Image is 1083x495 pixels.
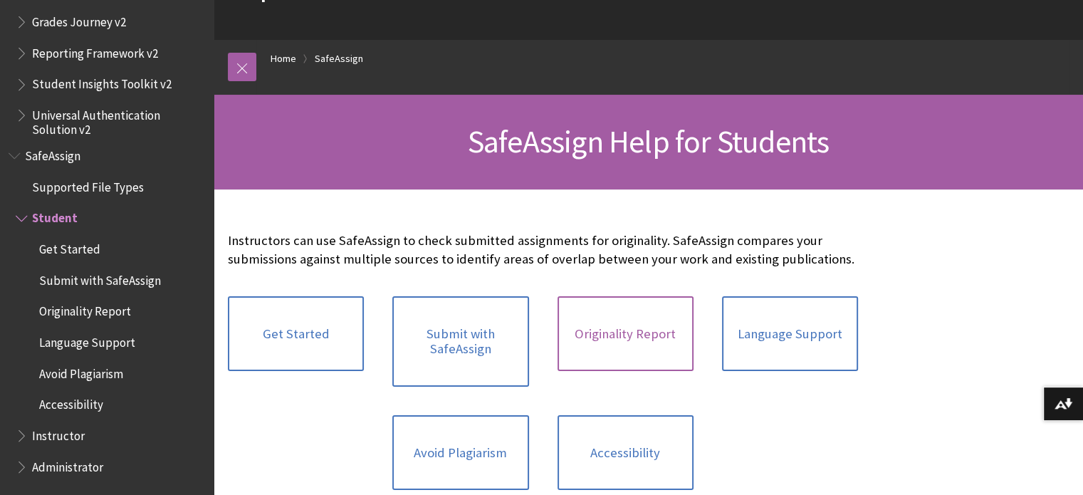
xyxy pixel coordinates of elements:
a: Home [271,50,296,68]
a: Avoid Plagiarism [392,415,528,491]
span: Reporting Framework v2 [32,41,158,61]
span: Supported File Types [32,175,144,194]
span: Accessibility [39,393,103,412]
p: Instructors can use SafeAssign to check submitted assignments for originality. SafeAssign compare... [228,231,858,269]
a: Originality Report [558,296,694,372]
a: SafeAssign [315,50,363,68]
span: Student Insights Toolkit v2 [32,73,172,92]
a: Get Started [228,296,364,372]
span: SafeAssign Help for Students [468,122,830,161]
span: Originality Report [39,300,131,319]
span: Submit with SafeAssign [39,269,161,288]
span: Avoid Plagiarism [39,362,123,381]
span: Universal Authentication Solution v2 [32,103,204,137]
span: Instructor [32,424,85,443]
span: Administrator [32,455,103,474]
nav: Book outline for Blackboard SafeAssign [9,144,205,479]
span: Language Support [39,330,135,350]
span: Grades Journey v2 [32,10,126,29]
a: Accessibility [558,415,694,491]
span: SafeAssign [25,144,80,163]
span: Student [32,207,78,226]
a: Submit with SafeAssign [392,296,528,387]
span: Get Started [39,237,100,256]
a: Language Support [722,296,858,372]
